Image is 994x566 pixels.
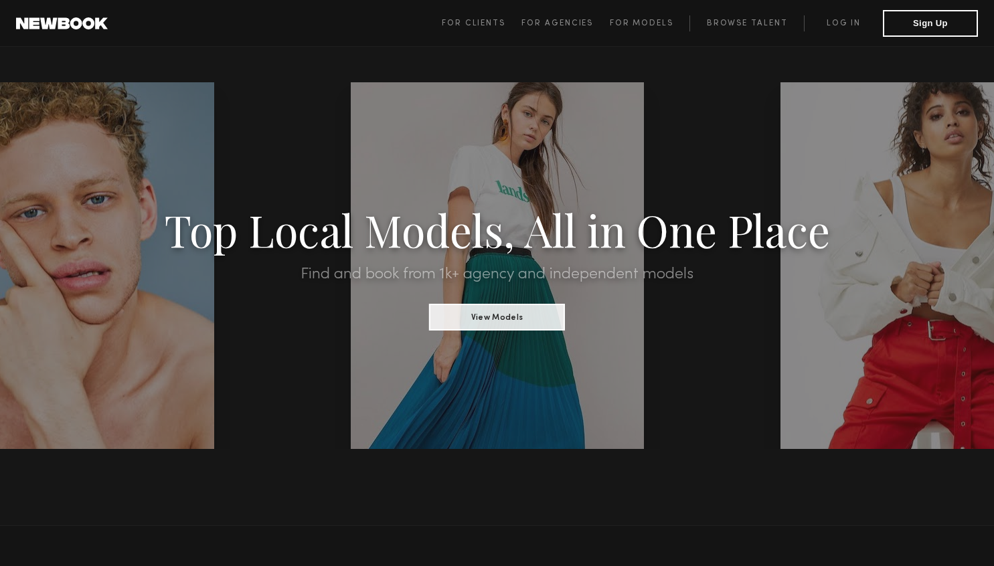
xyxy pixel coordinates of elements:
a: For Agencies [521,15,609,31]
h1: Top Local Models, All in One Place [74,209,919,250]
a: For Models [610,15,690,31]
a: Browse Talent [689,15,804,31]
button: Sign Up [883,10,978,37]
a: Log in [804,15,883,31]
a: View Models [429,308,565,323]
span: For Clients [442,19,505,27]
span: For Models [610,19,673,27]
h2: Find and book from 1k+ agency and independent models [74,266,919,282]
span: For Agencies [521,19,593,27]
a: For Clients [442,15,521,31]
button: View Models [429,304,565,331]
